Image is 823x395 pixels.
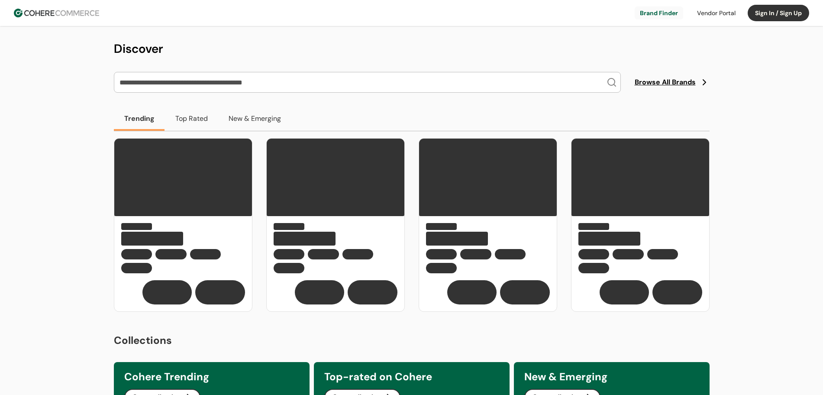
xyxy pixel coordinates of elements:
span: Discover [114,41,163,57]
img: Cohere Logo [14,9,99,17]
button: Top Rated [165,107,218,131]
h3: New & Emerging [524,369,699,385]
button: Sign In / Sign Up [748,5,809,21]
span: Browse All Brands [635,77,696,87]
button: Trending [114,107,165,131]
a: Browse All Brands [635,77,710,87]
h3: Cohere Trending [124,369,299,385]
h3: Top-rated on Cohere [324,369,499,385]
button: New & Emerging [218,107,291,131]
h2: Collections [114,333,710,348]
